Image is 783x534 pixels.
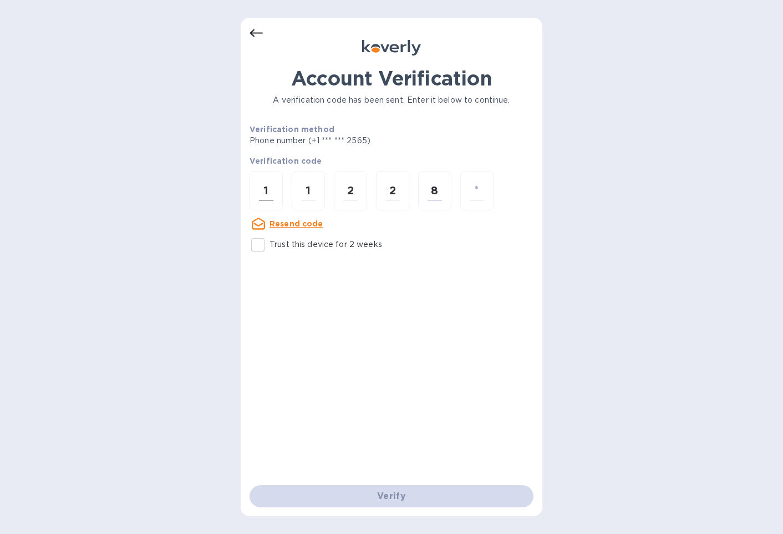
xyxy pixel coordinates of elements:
[250,135,455,147] p: Phone number (+1 *** *** 2565)
[270,239,382,250] p: Trust this device for 2 weeks
[250,155,533,167] p: Verification code
[250,67,533,90] h1: Account Verification
[250,125,334,134] b: Verification method
[270,219,323,228] u: Resend code
[250,94,533,106] p: A verification code has been sent. Enter it below to continue.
